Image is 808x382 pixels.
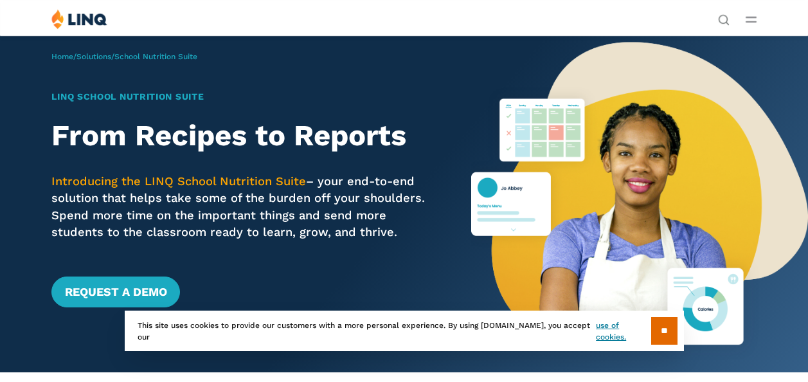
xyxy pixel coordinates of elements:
a: Home [51,52,73,61]
a: Request a Demo [51,277,179,307]
a: use of cookies. [596,320,651,343]
img: Nutrition Suite Launch [471,35,808,372]
div: This site uses cookies to provide our customers with a more personal experience. By using [DOMAIN... [125,311,684,351]
h2: From Recipes to Reports [51,119,438,152]
nav: Utility Navigation [718,9,730,24]
img: LINQ | K‑12 Software [51,9,107,29]
p: – your end-to-end solution that helps take some of the burden off your shoulders. Spend more time... [51,173,438,241]
span: School Nutrition Suite [114,52,197,61]
span: Introducing the LINQ School Nutrition Suite [51,174,306,188]
button: Open Search Bar [718,13,730,24]
a: Solutions [76,52,111,61]
span: / / [51,52,197,61]
button: Open Main Menu [746,12,757,26]
h1: LINQ School Nutrition Suite [51,90,438,104]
